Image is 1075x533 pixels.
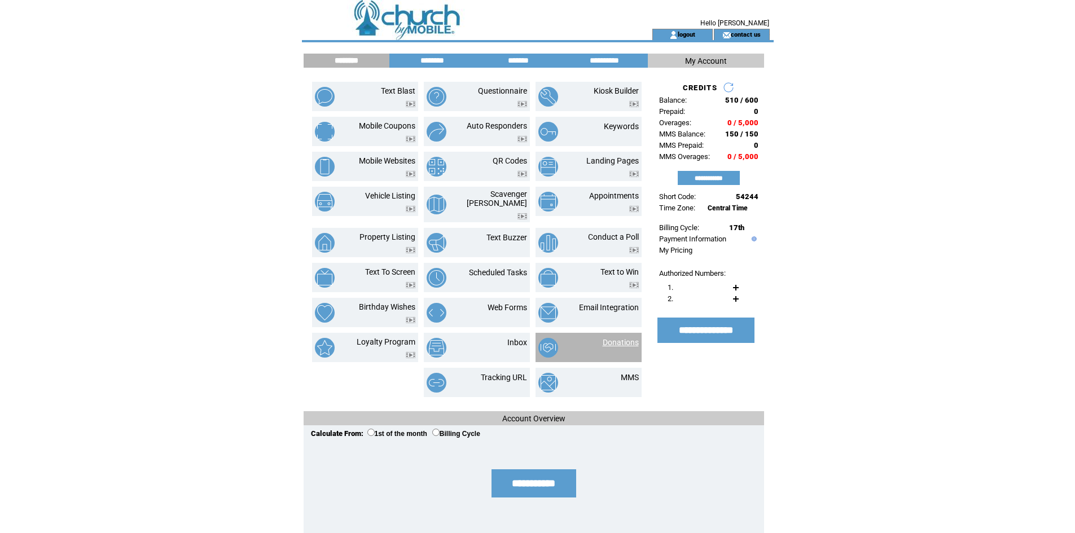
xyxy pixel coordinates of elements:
[406,317,415,323] img: video.png
[629,206,639,212] img: video.png
[659,130,705,138] span: MMS Balance:
[727,118,758,127] span: 0 / 5,000
[659,269,726,277] span: Authorized Numbers:
[659,118,691,127] span: Overages:
[579,303,639,312] a: Email Integration
[621,373,639,382] a: MMS
[538,268,558,288] img: text-to-win.png
[502,414,565,423] span: Account Overview
[588,232,639,241] a: Conduct a Poll
[427,157,446,177] img: qr-codes.png
[359,156,415,165] a: Mobile Websites
[729,223,744,232] span: 17th
[427,87,446,107] img: questionnaire.png
[507,338,527,347] a: Inbox
[629,282,639,288] img: video.png
[604,122,639,131] a: Keywords
[659,246,692,254] a: My Pricing
[725,96,758,104] span: 510 / 600
[481,373,527,382] a: Tracking URL
[311,429,363,438] span: Calculate From:
[478,86,527,95] a: Questionnaire
[731,30,761,38] a: contact us
[659,107,685,116] span: Prepaid:
[517,136,527,142] img: video.png
[589,191,639,200] a: Appointments
[517,101,527,107] img: video.png
[406,101,415,107] img: video.png
[727,152,758,161] span: 0 / 5,000
[538,122,558,142] img: keywords.png
[406,282,415,288] img: video.png
[486,233,527,242] a: Text Buzzer
[538,233,558,253] img: conduct-a-poll.png
[754,141,758,149] span: 0
[722,30,731,39] img: contact_us_icon.gif
[708,204,748,212] span: Central Time
[315,268,335,288] img: text-to-screen.png
[359,232,415,241] a: Property Listing
[600,267,639,276] a: Text to Win
[432,430,480,438] label: Billing Cycle
[659,204,695,212] span: Time Zone:
[659,192,696,201] span: Short Code:
[538,338,558,358] img: donations.png
[432,429,440,436] input: Billing Cycle
[359,302,415,311] a: Birthday Wishes
[367,430,427,438] label: 1st of the month
[736,192,758,201] span: 54244
[365,191,415,200] a: Vehicle Listing
[467,190,527,208] a: Scavenger [PERSON_NAME]
[538,157,558,177] img: landing-pages.png
[315,122,335,142] img: mobile-coupons.png
[659,235,726,243] a: Payment Information
[315,303,335,323] img: birthday-wishes.png
[406,171,415,177] img: video.png
[406,352,415,358] img: video.png
[315,338,335,358] img: loyalty-program.png
[586,156,639,165] a: Landing Pages
[678,30,695,38] a: logout
[359,121,415,130] a: Mobile Coupons
[427,233,446,253] img: text-buzzer.png
[754,107,758,116] span: 0
[427,268,446,288] img: scheduled-tasks.png
[427,122,446,142] img: auto-responders.png
[669,30,678,39] img: account_icon.gif
[683,83,717,92] span: CREDITS
[594,86,639,95] a: Kiosk Builder
[367,429,375,436] input: 1st of the month
[315,233,335,253] img: property-listing.png
[493,156,527,165] a: QR Codes
[488,303,527,312] a: Web Forms
[668,283,673,292] span: 1.
[427,195,446,214] img: scavenger-hunt.png
[365,267,415,276] a: Text To Screen
[659,223,699,232] span: Billing Cycle:
[427,303,446,323] img: web-forms.png
[315,87,335,107] img: text-blast.png
[659,96,687,104] span: Balance:
[668,294,673,303] span: 2.
[538,373,558,393] img: mms.png
[659,141,704,149] span: MMS Prepaid:
[315,157,335,177] img: mobile-websites.png
[469,268,527,277] a: Scheduled Tasks
[603,338,639,347] a: Donations
[538,192,558,212] img: appointments.png
[427,338,446,358] img: inbox.png
[749,236,757,241] img: help.gif
[406,136,415,142] img: video.png
[427,373,446,393] img: tracking-url.png
[725,130,758,138] span: 150 / 150
[381,86,415,95] a: Text Blast
[659,152,710,161] span: MMS Overages:
[538,303,558,323] img: email-integration.png
[467,121,527,130] a: Auto Responders
[406,247,415,253] img: video.png
[629,101,639,107] img: video.png
[538,87,558,107] img: kiosk-builder.png
[517,213,527,219] img: video.png
[517,171,527,177] img: video.png
[357,337,415,346] a: Loyalty Program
